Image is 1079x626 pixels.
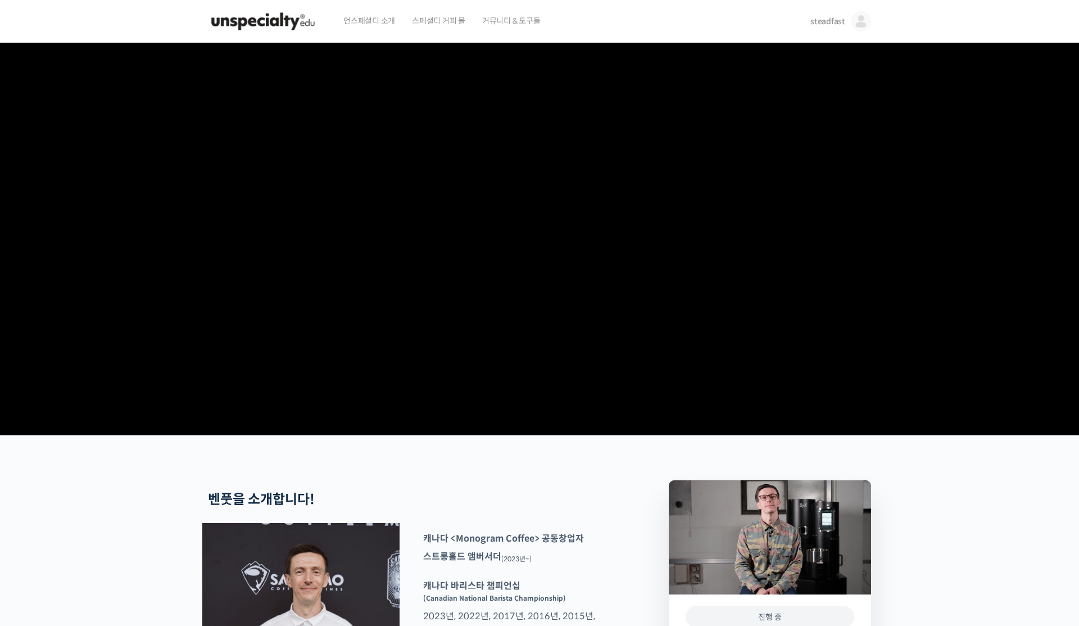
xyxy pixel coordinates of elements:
[423,580,520,592] strong: 캐나다 바리스타 챔피언십
[423,551,501,562] strong: 스트롱홀드 앰버서더
[501,555,532,563] sub: (2023년~)
[810,16,845,26] span: steadfast
[423,533,584,544] strong: 캐나다 <Monogram Coffee> 공동창업자
[423,594,566,602] sup: (Canadian National Barista Championship)
[208,492,609,508] h2: 벤풋을 소개합니다!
